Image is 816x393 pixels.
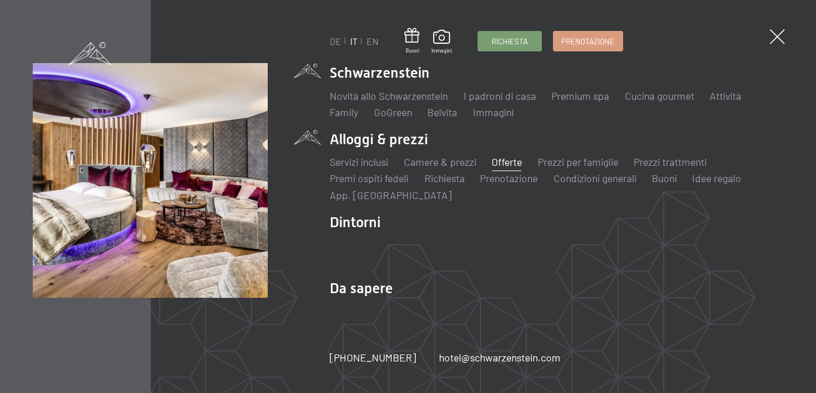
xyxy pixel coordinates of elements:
span: Immagini [431,47,452,54]
a: App. [GEOGRAPHIC_DATA] [330,189,452,201]
a: Idee regalo [692,172,741,185]
a: hotel@schwarzenstein.com [439,350,561,365]
a: Novità allo Schwarzenstein [330,89,448,102]
a: DE [330,36,341,47]
span: Buoni [404,47,420,54]
a: Belvita [427,106,457,119]
a: Richiesta [424,172,465,185]
a: GoGreen [374,106,412,119]
a: Immagini [431,30,452,54]
a: Offerte [492,155,522,168]
a: Prenotazione [554,32,622,51]
a: Attività [710,89,741,102]
a: IT [350,36,358,47]
a: Buoni [652,172,677,185]
a: Family [330,106,358,119]
a: Servizi inclusi [330,155,388,168]
a: Cucina gourmet [625,89,694,102]
a: Immagini [473,106,514,119]
span: Prenotazione [561,36,614,47]
a: Camere & prezzi [404,155,476,168]
a: Prezzi trattmenti [634,155,707,168]
a: Prezzi per famiglie [538,155,618,168]
a: Prenotazione [480,172,538,185]
span: Richiesta [492,36,528,47]
a: Richiesta [478,32,541,51]
a: [PHONE_NUMBER] [330,350,416,365]
a: Buoni [404,28,420,54]
span: [PHONE_NUMBER] [330,351,416,364]
a: Premium spa [551,89,609,102]
a: I padroni di casa [464,89,536,102]
a: Condizioni generali [554,172,637,185]
a: Premi ospiti fedeli [330,172,409,185]
a: EN [366,36,379,47]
